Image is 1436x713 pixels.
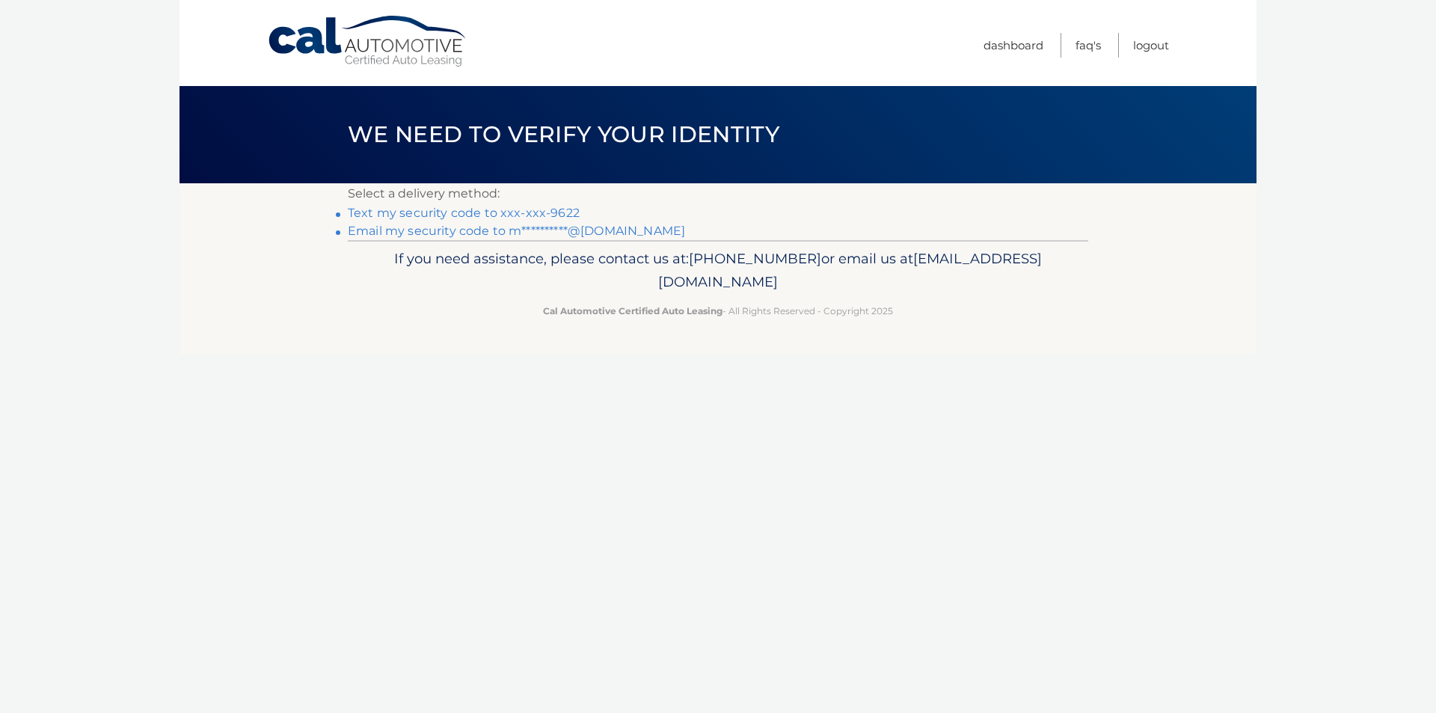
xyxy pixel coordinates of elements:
[348,120,779,148] span: We need to verify your identity
[348,224,685,238] a: Email my security code to m**********@[DOMAIN_NAME]
[1133,33,1169,58] a: Logout
[348,183,1088,204] p: Select a delivery method:
[358,303,1078,319] p: - All Rights Reserved - Copyright 2025
[1076,33,1101,58] a: FAQ's
[358,247,1078,295] p: If you need assistance, please contact us at: or email us at
[348,206,580,220] a: Text my security code to xxx-xxx-9622
[984,33,1043,58] a: Dashboard
[689,250,821,267] span: [PHONE_NUMBER]
[543,305,722,316] strong: Cal Automotive Certified Auto Leasing
[267,15,469,68] a: Cal Automotive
